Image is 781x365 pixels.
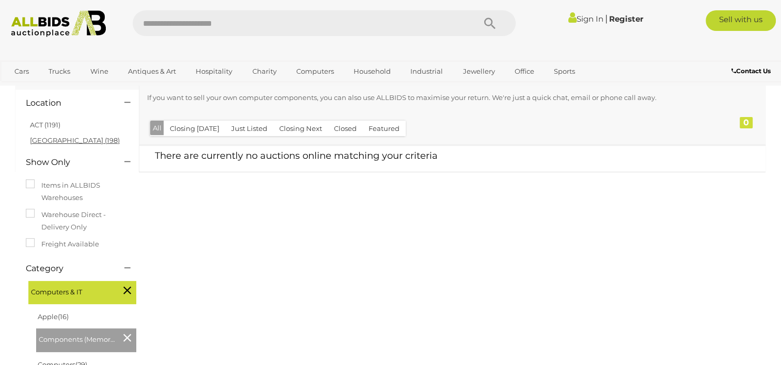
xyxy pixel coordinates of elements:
button: Closed [328,121,363,137]
label: Items in ALLBIDS Warehouses [26,179,129,204]
a: Industrial [404,63,450,80]
a: Apple(16) [38,312,69,321]
a: Household [347,63,397,80]
a: Hospitality [189,63,239,80]
button: All [150,121,164,136]
a: Office [508,63,541,80]
button: Closing [DATE] [164,121,226,137]
b: Contact Us [731,67,771,75]
a: Register [609,14,643,24]
a: Computers [290,63,341,80]
div: 0 [740,117,753,128]
h4: Show Only [26,158,109,167]
button: Search [464,10,516,36]
a: ACT (1191) [30,121,60,129]
span: Computers & IT [31,284,108,298]
button: Just Listed [225,121,274,137]
a: Wine [84,63,115,80]
a: Sign In [568,14,603,24]
a: Antiques & Art [121,63,183,80]
span: | [605,13,608,24]
a: Cars [8,63,36,80]
span: There are currently no auctions online matching your criteria [155,150,438,161]
h4: Category [26,264,109,273]
h4: Location [26,98,109,108]
p: If you want to sell your own computer components, you can also use ALLBIDS to maximise your retur... [147,92,699,104]
button: Featured [362,121,406,137]
a: Trucks [42,63,77,80]
a: Jewellery [456,63,502,80]
a: Contact Us [731,65,773,77]
a: [GEOGRAPHIC_DATA] [8,80,94,97]
label: Freight Available [26,238,99,250]
label: Warehouse Direct - Delivery Only [26,209,129,233]
a: Sports [547,63,582,80]
a: [GEOGRAPHIC_DATA] (198) [30,136,120,144]
img: Allbids.com.au [6,10,111,37]
a: Sell with us [706,10,776,31]
span: Components (Memory, Storage, Cards) [39,331,116,345]
span: (16) [58,312,69,321]
button: Closing Next [273,121,328,137]
a: Charity [245,63,283,80]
